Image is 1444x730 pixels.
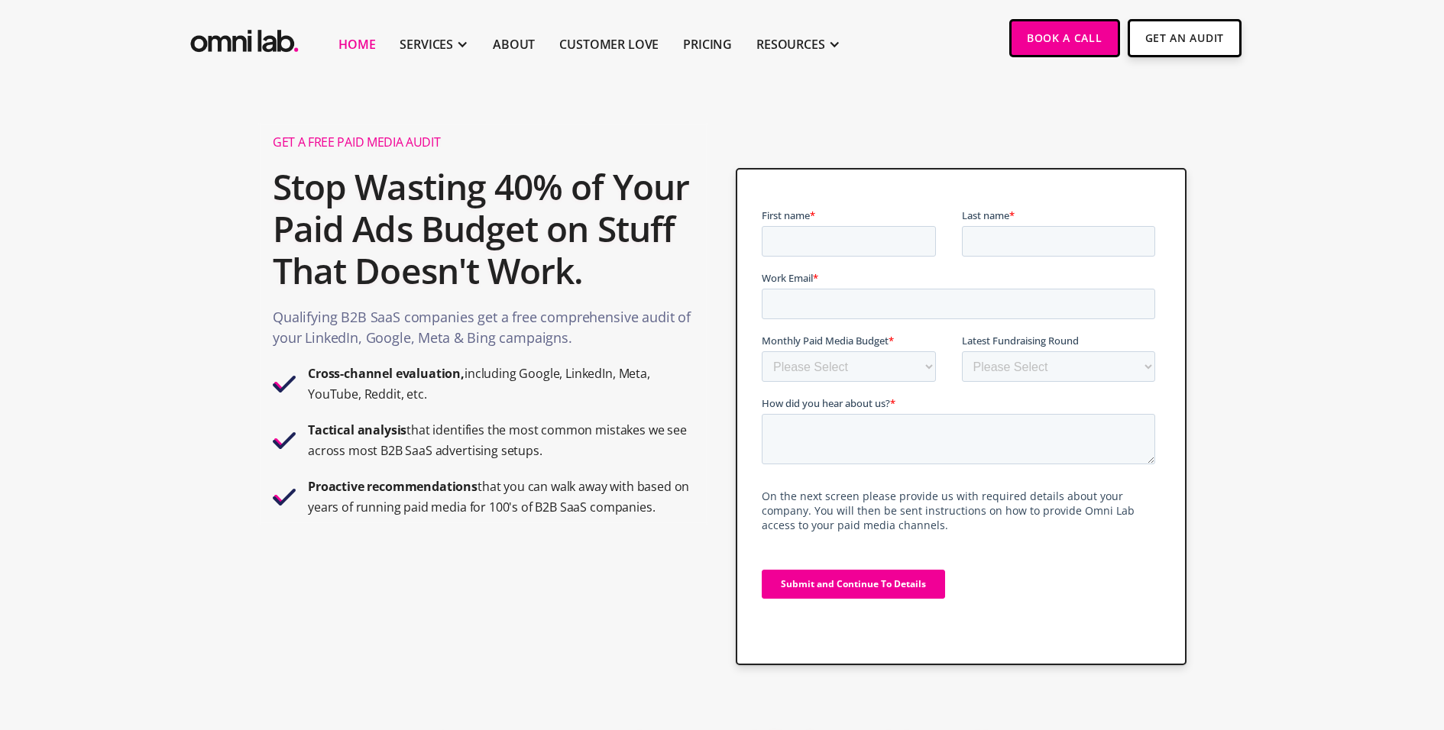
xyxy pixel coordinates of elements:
[308,422,406,438] strong: Tactical analysis
[762,208,1161,625] iframe: Form 0
[308,365,650,402] strong: including Google, LinkedIn, Meta, YouTube, Reddit, etc.
[683,35,732,53] a: Pricing
[338,35,375,53] a: Home
[187,19,302,57] img: Omni Lab: B2B SaaS Demand Generation Agency
[1128,19,1242,57] a: Get An Audit
[559,35,659,53] a: Customer Love
[308,365,465,382] strong: Cross-channel evaluation,
[187,19,302,57] a: home
[273,158,694,300] h2: Stop Wasting 40% of Your Paid Ads Budget on Stuff That Doesn't Work.
[273,134,694,150] h1: Get a Free Paid Media Audit
[273,307,694,356] p: Qualifying B2B SaaS companies get a free comprehensive audit of your LinkedIn, Google, Meta & Bin...
[400,35,453,53] div: SERVICES
[308,422,687,459] strong: that identifies the most common mistakes we see across most B2B SaaS advertising setups.
[1009,19,1120,57] a: Book a Call
[1169,553,1444,730] iframe: Chat Widget
[308,478,689,515] strong: that you can walk away with based on years of running paid media for 100's of B2B SaaS companies.
[308,478,478,495] strong: Proactive recommendations
[493,35,535,53] a: About
[756,35,825,53] div: RESOURCES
